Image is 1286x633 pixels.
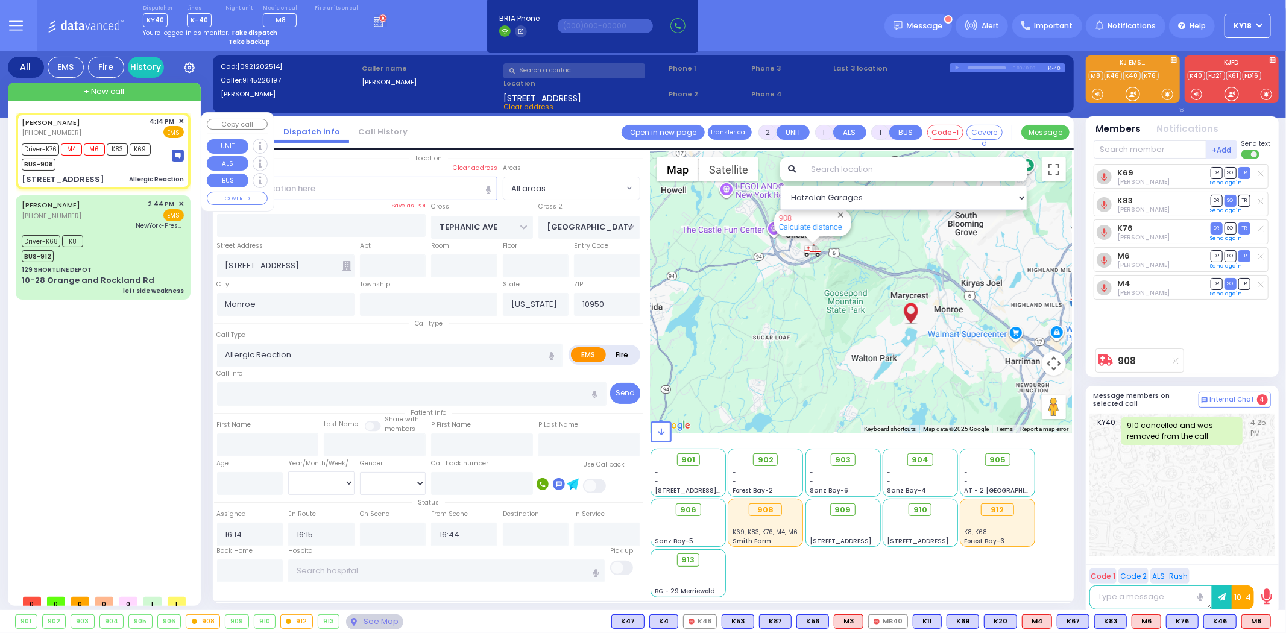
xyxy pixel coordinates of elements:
[810,518,813,527] span: -
[1225,195,1237,206] span: SO
[503,177,640,200] span: All areas
[431,202,453,212] label: Cross 1
[1117,205,1170,214] span: Dov Guttman
[288,509,316,519] label: En Route
[503,241,517,251] label: Floor
[1057,614,1089,629] div: BLS
[810,537,924,546] span: [STREET_ADDRESS][PERSON_NAME]
[217,546,253,556] label: Back Home
[649,614,678,629] div: BLS
[225,5,253,12] label: Night unit
[22,159,55,171] span: BUS-908
[405,408,452,417] span: Patient info
[751,89,830,99] span: Phone 4
[1042,157,1066,181] button: Toggle fullscreen view
[657,157,699,181] button: Show street map
[503,102,553,112] span: Clear address
[163,126,184,138] span: EMS
[8,57,44,78] div: All
[231,28,277,37] strong: Take dispatch
[362,63,499,74] label: Caller name
[503,63,645,78] input: Search a contact
[669,89,747,99] span: Phone 2
[835,209,846,221] button: Close
[48,57,84,78] div: EMS
[965,527,988,537] span: K8, K68
[1211,195,1223,206] span: DR
[1211,222,1223,234] span: DR
[281,615,312,628] div: 912
[1243,71,1261,80] a: FD16
[163,209,184,221] span: EMS
[71,597,89,606] span: 0
[611,614,645,629] div: K47
[1094,614,1127,629] div: BLS
[150,117,175,126] span: 4:14 PM
[984,614,1017,629] div: BLS
[453,163,497,173] label: Clear address
[143,28,229,37] span: You're logged in as monitor.
[733,537,771,546] span: Smith Farm
[143,5,173,12] label: Dispatcher
[655,477,659,486] span: -
[835,454,851,466] span: 903
[61,143,82,156] span: M4
[947,614,979,629] div: BLS
[1211,290,1243,297] a: Send again
[1241,139,1271,148] span: Send text
[655,568,659,578] span: -
[362,77,499,87] label: [PERSON_NAME]
[1048,63,1065,72] div: K-40
[749,503,782,517] div: 908
[1211,167,1223,178] span: DR
[1238,222,1250,234] span: TR
[810,468,813,477] span: -
[47,597,65,606] span: 0
[610,383,640,404] button: Send
[22,265,92,274] div: 129 SHORTLINE DEPOT
[1188,71,1205,80] a: K40
[927,125,963,140] button: Code-1
[699,157,758,181] button: Show satellite imagery
[324,420,358,429] label: Last Name
[779,222,842,231] a: Calculate distance
[868,614,908,629] div: MB40
[708,125,752,140] button: Transfer call
[288,459,355,468] div: Year/Month/Week/Day
[887,527,890,537] span: -
[217,330,246,340] label: Call Type
[503,280,520,289] label: State
[1094,140,1206,159] input: Search member
[655,537,694,546] span: Sanz Bay-5
[1150,568,1190,584] button: ALS-Rush
[217,369,243,379] label: Call Info
[1211,207,1243,214] a: Send again
[503,78,664,89] label: Location
[622,125,705,140] a: Open in new page
[503,509,539,519] label: Destination
[1185,60,1279,68] label: KJFD
[605,347,639,362] label: Fire
[947,614,979,629] div: K69
[654,418,693,433] a: Open this area in Google Maps (opens a new window)
[1117,233,1170,242] span: Dovy Katz
[1108,20,1156,31] span: Notifications
[1097,417,1121,445] span: KY40
[965,486,1054,495] span: AT - 2 [GEOGRAPHIC_DATA]
[558,19,653,33] input: (000)000-00000
[178,116,184,127] span: ✕
[43,615,66,628] div: 902
[538,420,578,430] label: P Last Name
[71,615,94,628] div: 903
[207,156,248,171] button: ALS
[649,614,678,629] div: K4
[907,20,943,32] span: Message
[263,5,301,12] label: Medic on call
[1238,167,1250,178] span: TR
[834,614,863,629] div: ALS
[1034,20,1073,31] span: Important
[538,202,563,212] label: Cross 2
[1166,614,1199,629] div: K76
[237,61,282,71] span: [0921202514]
[965,537,1005,546] span: Forest Bay-3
